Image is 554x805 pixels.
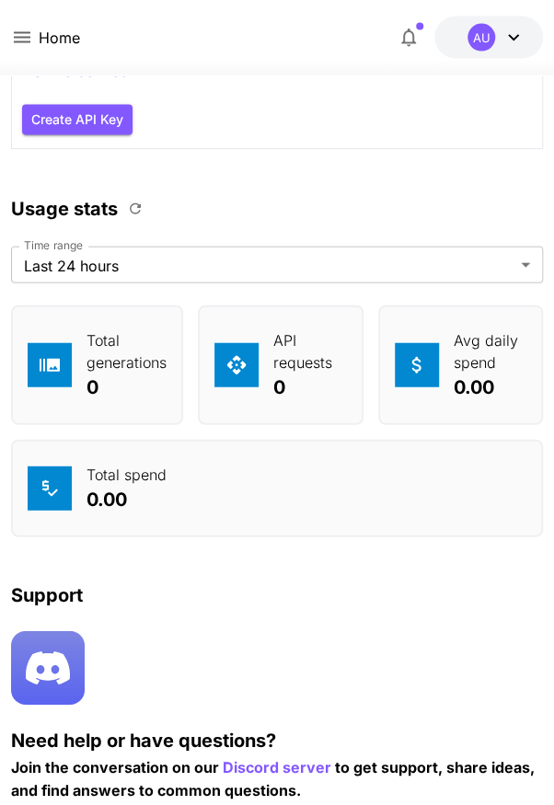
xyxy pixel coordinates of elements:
[11,727,543,754] p: Need help or have questions?
[223,756,331,779] button: Discord server
[11,756,543,801] p: Join the conversation on our to get support, share ideas, and find answers to common questions.
[87,329,167,374] p: Total generations
[39,27,80,49] a: Home
[454,329,526,374] p: Avg daily spend
[454,374,526,401] p: 0.00
[24,238,83,254] label: Time range
[273,329,346,374] p: API requests
[87,486,167,513] p: 0.00
[11,195,118,223] p: Usage stats
[87,374,167,401] p: 0
[273,374,346,401] p: 0
[11,581,83,609] p: Support
[39,27,80,49] nav: breadcrumb
[22,105,133,135] button: Create API Key
[467,24,495,52] div: AU
[434,17,543,59] button: $0.00AU
[87,464,167,486] p: Total spend
[24,255,514,277] span: Last 24 hours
